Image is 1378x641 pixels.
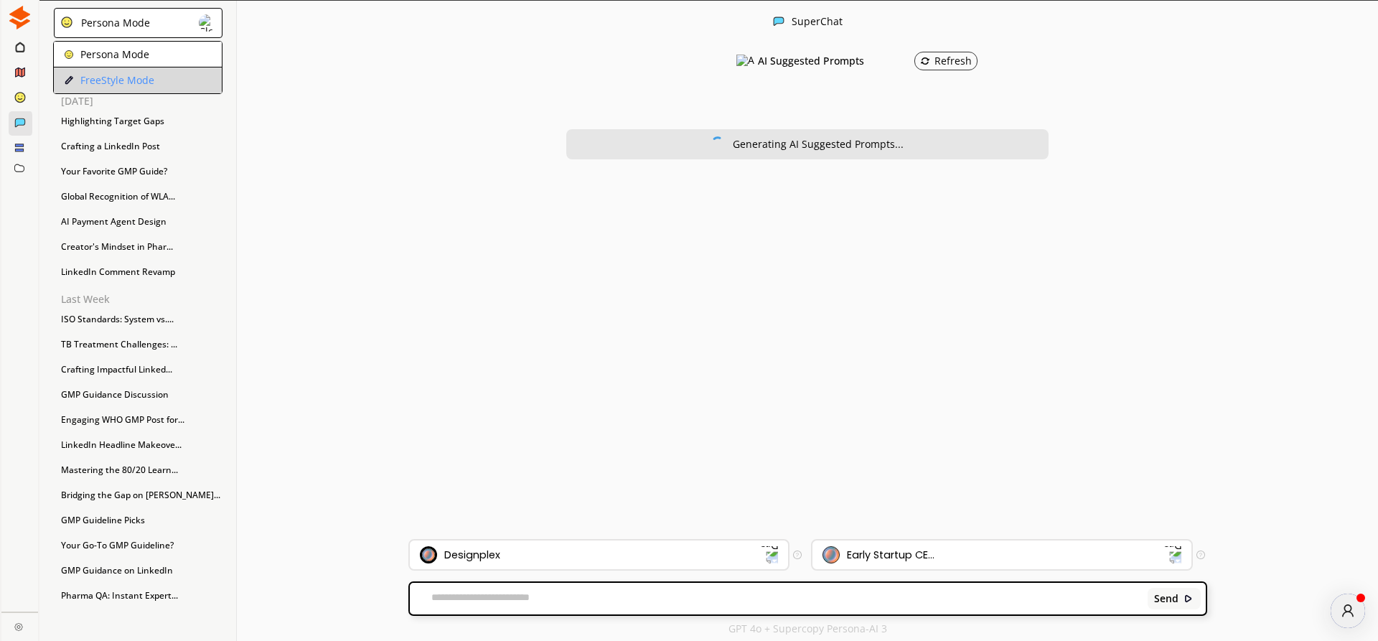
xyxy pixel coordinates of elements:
div: Crafting Impactful Linked... [54,359,222,380]
img: Audience Icon [822,546,840,563]
img: Close [711,136,724,149]
div: TB Treatment Challenges: ... [54,334,222,355]
div: Global Recognition of WLA... [54,186,222,207]
div: AI Payment Agent Design [54,211,222,233]
p: [DATE] [61,95,222,107]
div: LinkedIn Headline Makeove... [54,434,222,456]
h3: AI Suggested Prompts [758,50,864,72]
div: Highlighting Target Gaps [54,111,222,132]
div: ISO Standards: System vs.... [54,309,222,330]
img: Close [60,16,73,29]
p: Persona Mode [80,49,149,60]
p: Last Week [61,294,222,305]
img: Close [199,14,216,32]
div: Persona Mode [76,17,150,29]
img: Close [64,50,74,60]
img: Close [64,75,74,85]
div: GMP Guidance on LinkedIn [54,560,222,581]
div: Bridging the Gap on [PERSON_NAME]... [54,485,222,506]
div: Your Go-To GMP Guideline? [54,535,222,556]
img: Tooltip Icon [793,551,802,559]
div: SuperChat [792,16,843,29]
div: GMP Guidance Discussion [54,384,222,406]
div: GMP Guideline Picks [54,510,222,531]
div: Pharma QA: Instant Expert... [54,585,222,607]
img: Brand Icon [420,546,437,563]
p: FreeStyle Mode [80,75,154,86]
div: atlas-message-author-avatar [1331,594,1365,628]
button: atlas-launcher [1331,594,1365,628]
img: Close [1184,594,1194,604]
div: Early Startup CE... [847,549,934,561]
div: Generating AI Suggested Prompts... [733,139,904,150]
a: Close [1,612,38,637]
b: Send [1154,593,1178,604]
img: Close [14,622,23,631]
img: Tooltip Icon [1196,551,1205,559]
div: Crafting a LinkedIn Post [54,136,222,157]
div: LinkedIn Comment Revamp [54,261,222,283]
img: Dropdown Icon [760,546,779,564]
img: Refresh [920,56,930,66]
div: Mastering the 80/20 Learn... [54,459,222,481]
div: Refresh [920,55,972,67]
p: GPT 4o + Supercopy Persona-AI 3 [728,623,887,635]
div: Creator's Mindset in Phar... [54,236,222,258]
div: Designplex [444,549,500,561]
div: Your Favorite GMP Guide? [54,161,222,182]
img: Dropdown Icon [1163,546,1181,564]
div: Engaging WHO GMP Post for... [54,409,222,431]
img: AI Suggested Prompts [736,55,754,67]
img: Close [773,16,784,27]
img: Close [8,6,32,29]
